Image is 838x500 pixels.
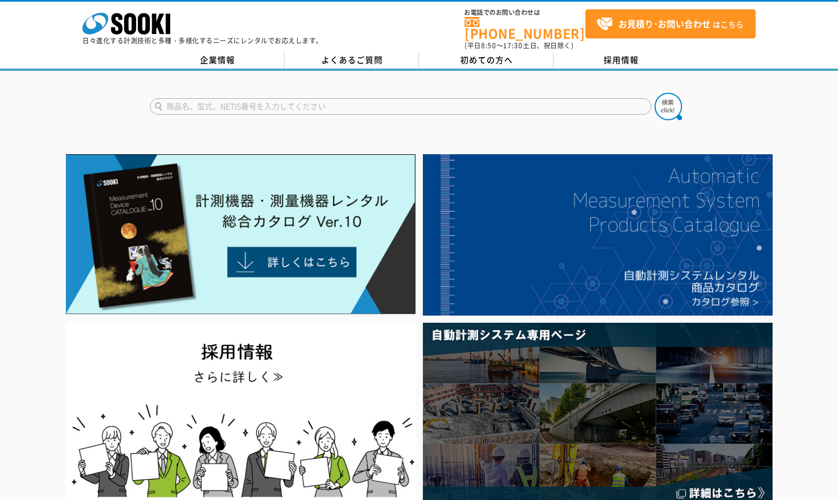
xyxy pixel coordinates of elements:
[465,17,585,40] a: [PHONE_NUMBER]
[618,17,711,30] strong: お見積り･お問い合わせ
[503,41,523,50] span: 17:30
[655,93,682,120] img: btn_search.png
[465,41,573,50] span: (平日 ～ 土日、祝日除く)
[481,41,496,50] span: 8:50
[596,16,744,32] span: はこちら
[465,9,585,16] span: お電話でのお問い合わせは
[284,52,419,69] a: よくあるご質問
[423,154,773,316] img: 自動計測システムカタログ
[66,154,416,314] img: Catalog Ver10
[460,54,513,66] span: 初めての方へ
[82,37,323,44] p: 日々進化する計測技術と多種・多様化するニーズにレンタルでお応えします。
[554,52,688,69] a: 採用情報
[150,52,284,69] a: 企業情報
[585,9,756,38] a: お見積り･お問い合わせはこちら
[150,98,651,115] input: 商品名、型式、NETIS番号を入力してください
[419,52,554,69] a: 初めての方へ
